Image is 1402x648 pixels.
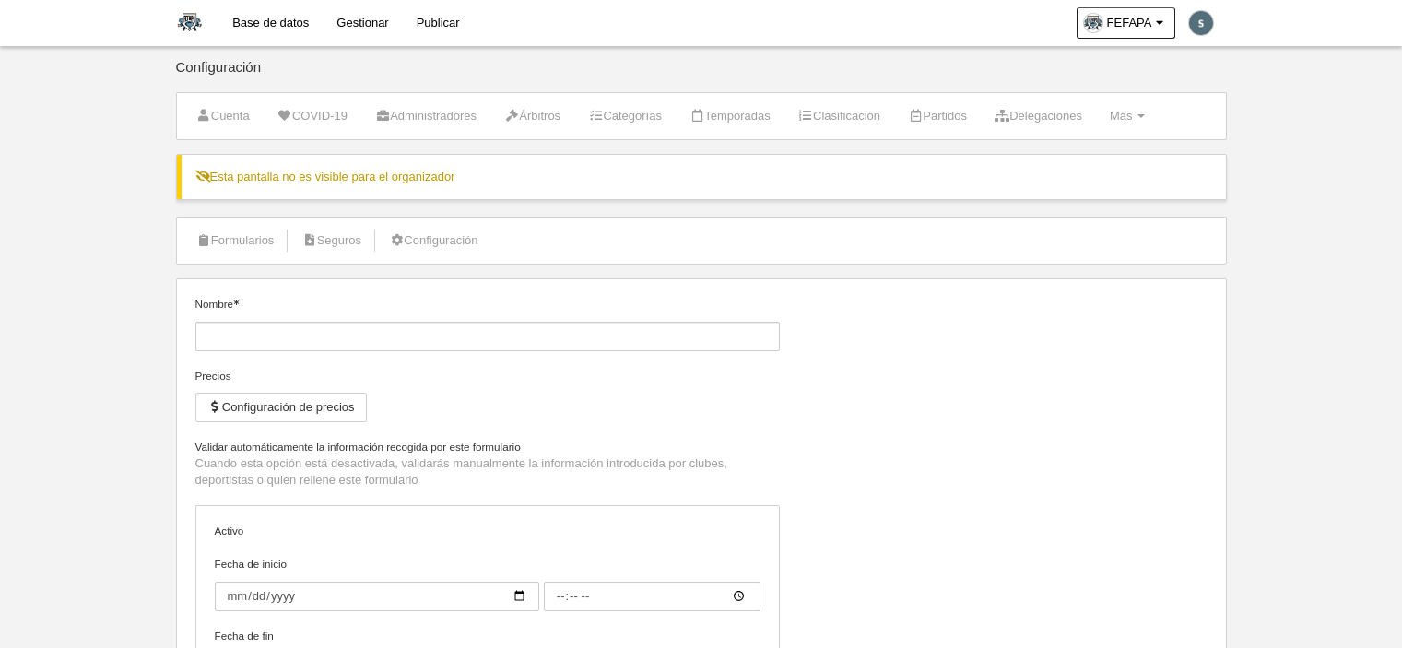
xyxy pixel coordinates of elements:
[176,60,1227,92] div: Configuración
[267,102,358,130] a: COVID-19
[176,154,1227,200] div: Esta pantalla no es visible para el organizador
[544,582,760,611] input: Fecha de inicio
[1107,14,1152,32] span: FEFAPA
[494,102,571,130] a: Árbitros
[291,227,371,254] a: Seguros
[195,439,780,455] label: Validar automáticamente la información recogida por este formulario
[679,102,781,130] a: Temporadas
[1189,11,1213,35] img: c2l6ZT0zMHgzMCZmcz05JnRleHQ9UyZiZz01NDZlN2E%3D.png
[578,102,672,130] a: Categorías
[195,322,780,351] input: Nombre
[215,556,760,611] label: Fecha de inicio
[195,393,367,422] button: Configuración de precios
[1110,109,1133,123] span: Más
[186,227,285,254] a: Formularios
[233,300,239,305] i: Obligatorio
[195,296,780,351] label: Nombre
[898,102,977,130] a: Partidos
[379,227,488,254] a: Configuración
[984,102,1092,130] a: Delegaciones
[195,455,780,489] p: Cuando esta opción está desactivada, validarás manualmente la información introducida por clubes,...
[365,102,487,130] a: Administradores
[215,523,760,539] label: Activo
[186,102,260,130] a: Cuenta
[176,11,204,33] img: FEFAPA
[195,368,780,384] div: Precios
[215,582,539,611] input: Fecha de inicio
[1077,7,1175,39] a: FEFAPA
[1100,102,1155,130] a: Más
[1084,14,1102,32] img: OaThJ7yPnDSw.30x30.jpg
[788,102,890,130] a: Clasificación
